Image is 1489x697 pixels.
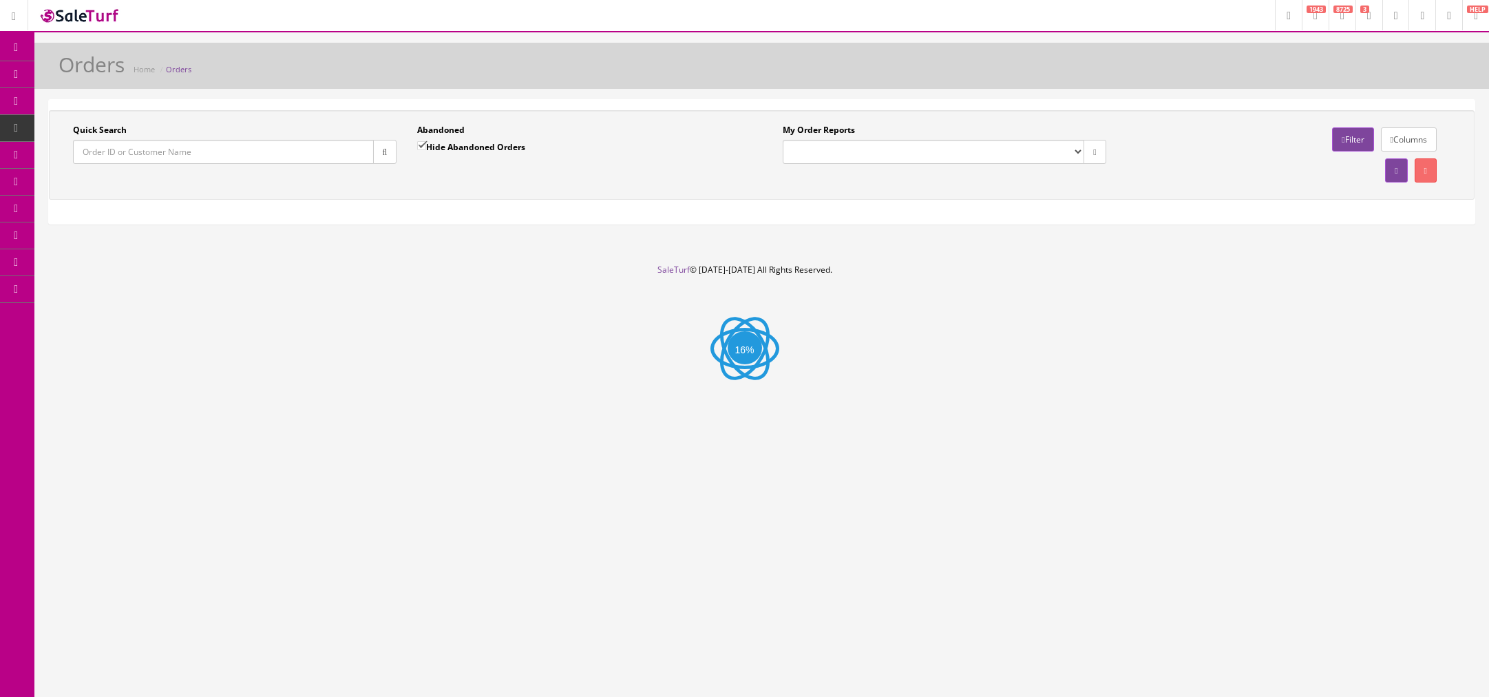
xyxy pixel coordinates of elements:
a: SaleTurf [657,264,690,275]
input: Order ID or Customer Name [73,140,374,164]
span: 1943 [1307,6,1326,13]
label: Hide Abandoned Orders [417,140,525,154]
a: Columns [1381,127,1437,152]
span: 8725 [1333,6,1353,13]
a: Home [134,64,155,74]
img: SaleTurf [39,6,121,25]
h1: Orders [59,53,125,76]
label: My Order Reports [783,124,855,136]
label: Quick Search [73,124,127,136]
a: Orders [166,64,191,74]
a: Filter [1332,127,1373,152]
span: 3 [1360,6,1369,13]
span: HELP [1467,6,1488,13]
input: Hide Abandoned Orders [417,141,426,150]
label: Abandoned [417,124,465,136]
